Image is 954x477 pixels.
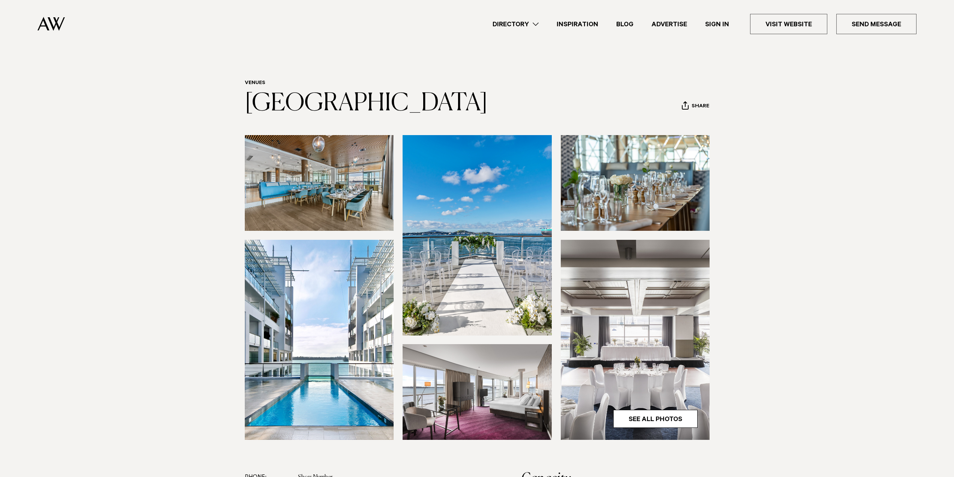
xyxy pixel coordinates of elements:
[696,19,738,29] a: Sign In
[245,92,488,116] a: [GEOGRAPHIC_DATA]
[403,135,552,335] img: Outdoor rooftop ceremony Auckland venue
[548,19,607,29] a: Inspiration
[642,19,696,29] a: Advertise
[613,410,698,428] a: See All Photos
[692,103,709,110] span: Share
[681,101,710,112] button: Share
[245,135,394,231] img: Indoor dining Auckland venue
[561,135,710,231] img: Table setting Hilton Auckland
[484,19,548,29] a: Directory
[836,14,917,34] a: Send Message
[37,17,65,31] img: Auckland Weddings Logo
[403,344,552,440] img: Hotel accommodation Auckland
[245,80,265,86] a: Venues
[750,14,827,34] a: Visit Website
[607,19,642,29] a: Blog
